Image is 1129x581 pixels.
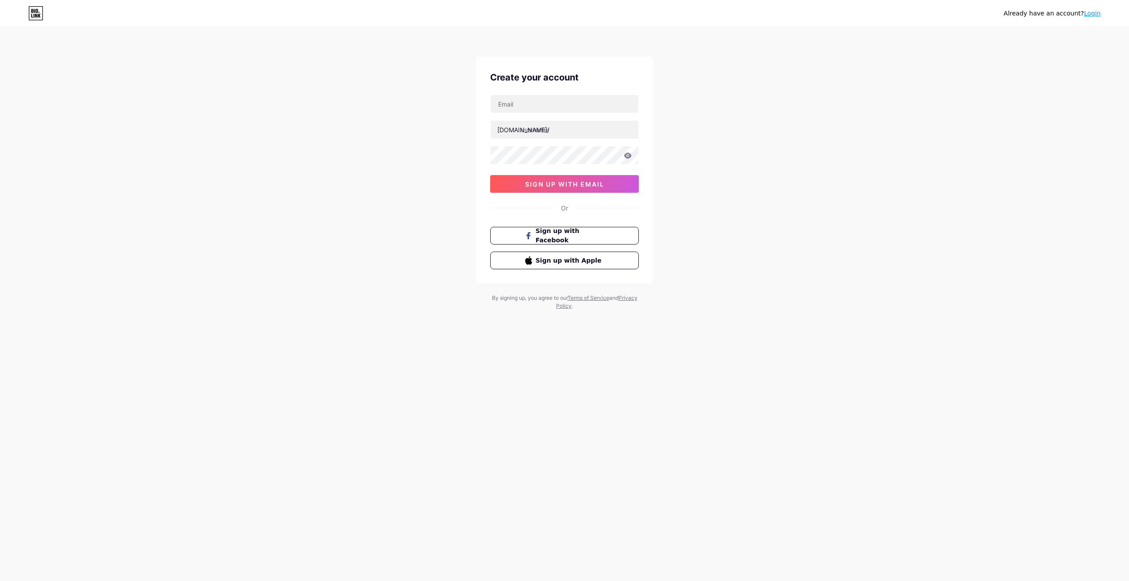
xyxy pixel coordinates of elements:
[490,227,639,245] button: Sign up with Facebook
[561,203,568,213] div: Or
[525,180,604,188] span: sign up with email
[536,226,604,245] span: Sign up with Facebook
[489,294,640,310] div: By signing up, you agree to our and .
[490,252,639,269] button: Sign up with Apple
[491,95,638,113] input: Email
[497,125,549,134] div: [DOMAIN_NAME]/
[490,71,639,84] div: Create your account
[1084,10,1101,17] a: Login
[568,294,609,301] a: Terms of Service
[1004,9,1101,18] div: Already have an account?
[491,121,638,138] input: username
[490,175,639,193] button: sign up with email
[536,256,604,265] span: Sign up with Apple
